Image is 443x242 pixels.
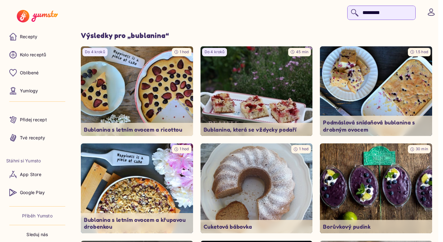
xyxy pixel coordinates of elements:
a: Příběh Yumsto [22,213,53,219]
p: Přidej recept [20,117,47,123]
p: App Store [20,171,41,178]
img: undefined [81,46,193,136]
a: Kolo receptů [6,47,68,62]
a: Tvé recepty [6,130,68,145]
span: 45 min [296,49,308,54]
img: Yumsto logo [17,10,58,22]
p: Yumlogy [20,88,38,94]
p: Bublanina s letním ovocem a křupavou drobenkou [84,216,190,230]
li: Stáhni si Yumsto [6,158,68,164]
a: Yumlogy [6,83,68,98]
p: Podmáslová snídaňová bublanina s drobným ovocem [323,119,429,133]
span: 1 hod [299,147,308,151]
p: Do 4 kroků [205,49,225,55]
img: undefined [320,46,432,136]
p: Recepty [20,34,37,40]
img: undefined [201,143,313,233]
span: 1.5 hod [416,49,428,54]
p: Cuketová bábovka [204,223,310,230]
p: Google Play [20,189,45,196]
a: undefined1.5 hodPodmáslová snídaňová bublanina s drobným ovocem [320,46,432,136]
a: App Store [6,167,68,182]
p: Bublanina, která se vždycky podaří [204,126,310,133]
img: undefined [320,143,432,233]
a: undefinedDo 4 kroků1 hodBublanina s letním ovocem a ricottou [81,46,193,136]
a: Recepty [6,29,68,44]
a: undefinedDo 4 kroků45 minBublanina, která se vždycky podaří [201,46,313,136]
h1: Výsledky pro „ bublanina “ [81,31,432,40]
span: 30 min [416,147,428,151]
img: undefined [81,143,193,233]
span: 1 hod [180,49,189,54]
p: Bublanina s letním ovocem a ricottou [84,126,190,133]
p: Oblíbené [20,70,39,76]
a: Google Play [6,185,68,200]
a: undefined1 hodBublanina s letním ovocem a křupavou drobenkou [81,143,193,233]
p: Sleduj nás [26,231,48,238]
a: undefined1 hodCuketová bábovka [201,143,313,233]
p: Tvé recepty [20,135,45,141]
p: Kolo receptů [20,52,46,58]
img: undefined [201,46,313,136]
p: Do 4 kroků [85,49,105,55]
a: Oblíbené [6,65,68,80]
a: undefined30 minBorůvkový pudink [320,143,432,233]
span: 1 hod [180,147,189,151]
a: Přidej recept [6,112,68,127]
p: Borůvkový pudink [323,223,429,230]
